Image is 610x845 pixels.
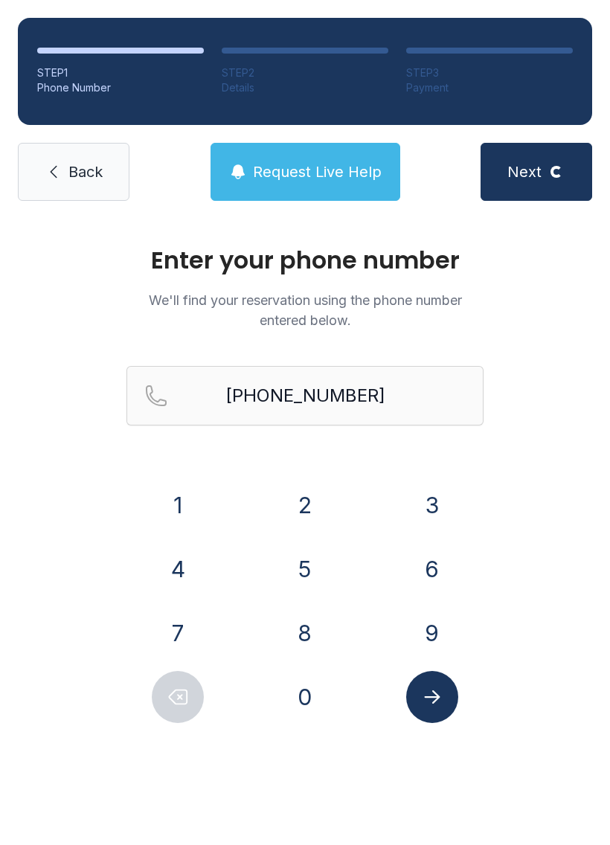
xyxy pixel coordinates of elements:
[152,607,204,659] button: 7
[37,80,204,95] div: Phone Number
[37,65,204,80] div: STEP 1
[279,607,331,659] button: 8
[279,671,331,723] button: 0
[406,671,458,723] button: Submit lookup form
[406,543,458,595] button: 6
[406,65,573,80] div: STEP 3
[152,671,204,723] button: Delete number
[126,290,484,330] p: We'll find your reservation using the phone number entered below.
[279,479,331,531] button: 2
[222,80,388,95] div: Details
[406,479,458,531] button: 3
[126,248,484,272] h1: Enter your phone number
[279,543,331,595] button: 5
[406,80,573,95] div: Payment
[253,161,382,182] span: Request Live Help
[222,65,388,80] div: STEP 2
[68,161,103,182] span: Back
[126,366,484,425] input: Reservation phone number
[406,607,458,659] button: 9
[507,161,542,182] span: Next
[152,479,204,531] button: 1
[152,543,204,595] button: 4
